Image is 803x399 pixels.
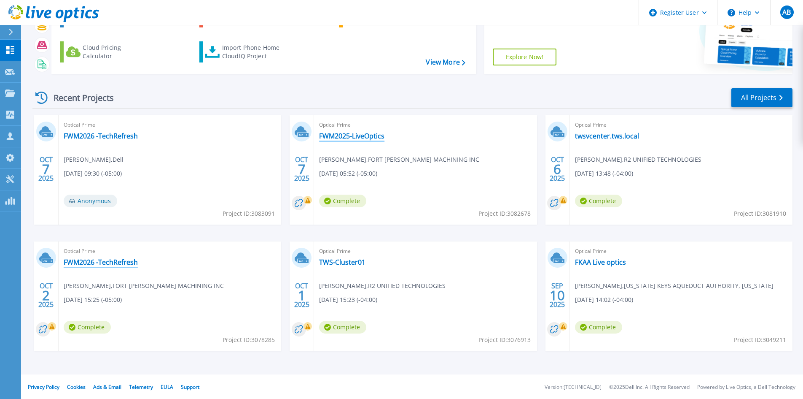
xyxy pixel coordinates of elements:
span: AB [782,9,791,16]
li: Version: [TECHNICAL_ID] [545,385,602,390]
span: 2 [42,292,50,299]
span: Optical Prime [319,247,532,256]
div: Import Phone Home CloudIQ Project [222,43,288,60]
a: Ads & Email [93,383,121,391]
span: Complete [575,321,622,334]
span: [DATE] 15:23 (-04:00) [319,295,377,304]
span: Project ID: 3083091 [223,209,275,218]
a: FKAA Live optics [575,258,626,266]
span: Optical Prime [575,120,787,130]
a: FWM2025-LiveOptics [319,132,384,140]
a: TWS-Cluster01 [319,258,365,266]
a: twsvcenter.tws.local [575,132,639,140]
span: Complete [319,321,366,334]
span: Optical Prime [575,247,787,256]
span: Anonymous [64,195,117,207]
span: [PERSON_NAME] , FORT [PERSON_NAME] MACHINING INC [319,155,479,164]
li: Powered by Live Optics, a Dell Technology [697,385,795,390]
span: Project ID: 3076913 [478,335,531,345]
span: Project ID: 3049211 [734,335,786,345]
span: [PERSON_NAME] , R2 UNIFIED TECHNOLOGIES [575,155,701,164]
span: Optical Prime [319,120,532,130]
span: Project ID: 3082678 [478,209,531,218]
span: 1 [298,292,306,299]
span: Project ID: 3081910 [734,209,786,218]
span: [DATE] 05:52 (-05:00) [319,169,377,178]
span: Optical Prime [64,120,276,130]
a: FWM2026 -TechRefresh [64,258,138,266]
span: Optical Prime [64,247,276,256]
div: SEP 2025 [549,280,565,311]
span: [DATE] 09:30 (-05:00) [64,169,122,178]
a: View More [426,58,465,66]
div: OCT 2025 [38,280,54,311]
span: [DATE] 15:25 (-05:00) [64,295,122,304]
span: [DATE] 14:02 (-04:00) [575,295,633,304]
span: Project ID: 3078285 [223,335,275,345]
span: [PERSON_NAME] , Dell [64,155,124,164]
span: Complete [64,321,111,334]
div: OCT 2025 [549,154,565,185]
div: Recent Projects [32,87,125,108]
li: © 2025 Dell Inc. All Rights Reserved [609,385,690,390]
span: 6 [553,166,561,173]
a: All Projects [731,88,792,107]
a: Explore Now! [493,49,557,65]
span: [DATE] 13:48 (-04:00) [575,169,633,178]
div: Cloud Pricing Calculator [83,43,150,60]
div: OCT 2025 [38,154,54,185]
a: FWM2026 -TechRefresh [64,132,138,140]
span: [PERSON_NAME] , R2 UNIFIED TECHNOLOGIES [319,281,446,290]
a: Cloud Pricing Calculator [60,41,154,62]
span: 7 [298,166,306,173]
a: Support [181,383,199,391]
a: Privacy Policy [28,383,59,391]
span: [PERSON_NAME] , FORT [PERSON_NAME] MACHINING INC [64,281,224,290]
span: 7 [42,166,50,173]
span: [PERSON_NAME] , [US_STATE] KEYS AQUEDUCT AUTHORITY, [US_STATE] [575,281,773,290]
div: OCT 2025 [294,154,310,185]
a: EULA [161,383,173,391]
span: Complete [319,195,366,207]
span: Complete [575,195,622,207]
a: Telemetry [129,383,153,391]
span: 10 [550,292,565,299]
a: Cookies [67,383,86,391]
div: OCT 2025 [294,280,310,311]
